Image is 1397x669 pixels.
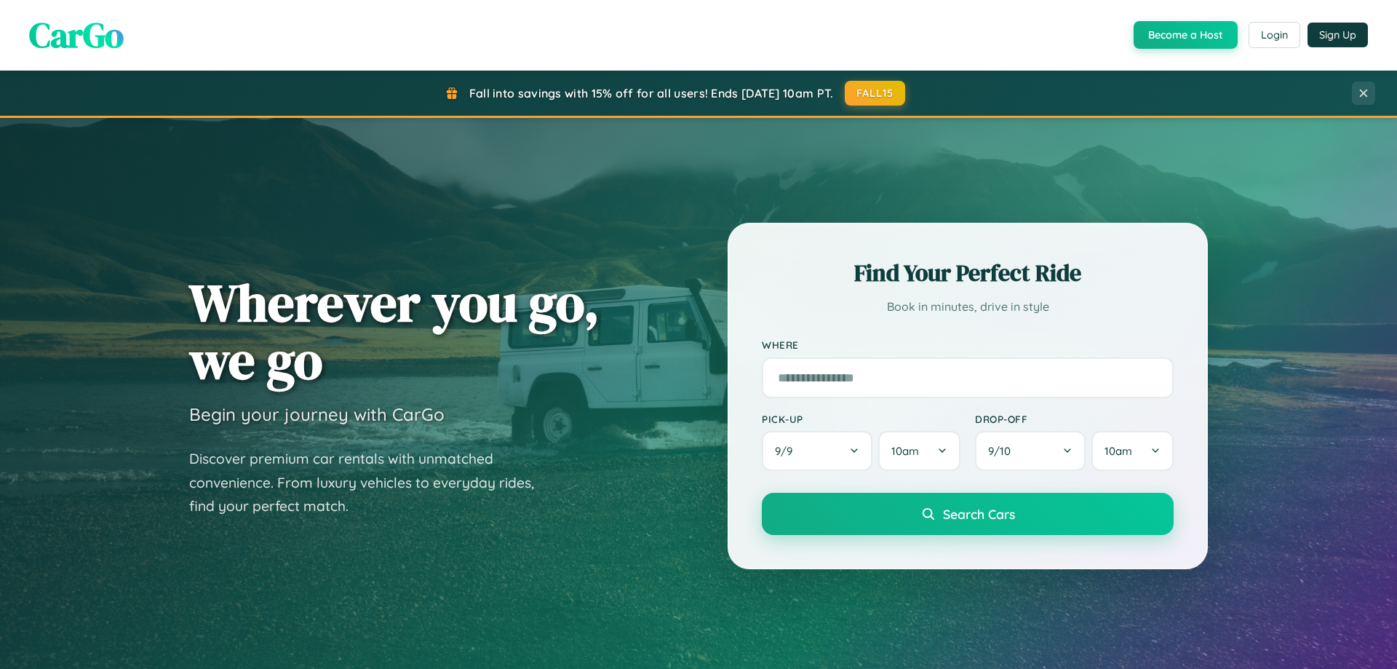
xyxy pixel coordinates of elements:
[762,339,1174,352] label: Where
[1105,444,1132,458] span: 10am
[762,296,1174,317] p: Book in minutes, drive in style
[29,11,124,59] span: CarGo
[189,447,553,518] p: Discover premium car rentals with unmatched convenience. From luxury vehicles to everyday rides, ...
[878,431,960,471] button: 10am
[1091,431,1174,471] button: 10am
[1308,23,1368,47] button: Sign Up
[469,86,834,100] span: Fall into savings with 15% off for all users! Ends [DATE] 10am PT.
[1134,21,1238,49] button: Become a Host
[988,444,1018,458] span: 9 / 10
[975,413,1174,425] label: Drop-off
[189,403,445,425] h3: Begin your journey with CarGo
[1249,22,1300,48] button: Login
[943,506,1015,522] span: Search Cars
[762,413,960,425] label: Pick-up
[762,431,872,471] button: 9/9
[845,81,906,106] button: FALL15
[189,274,600,389] h1: Wherever you go, we go
[891,444,919,458] span: 10am
[762,257,1174,289] h2: Find Your Perfect Ride
[762,493,1174,535] button: Search Cars
[775,444,800,458] span: 9 / 9
[975,431,1086,471] button: 9/10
